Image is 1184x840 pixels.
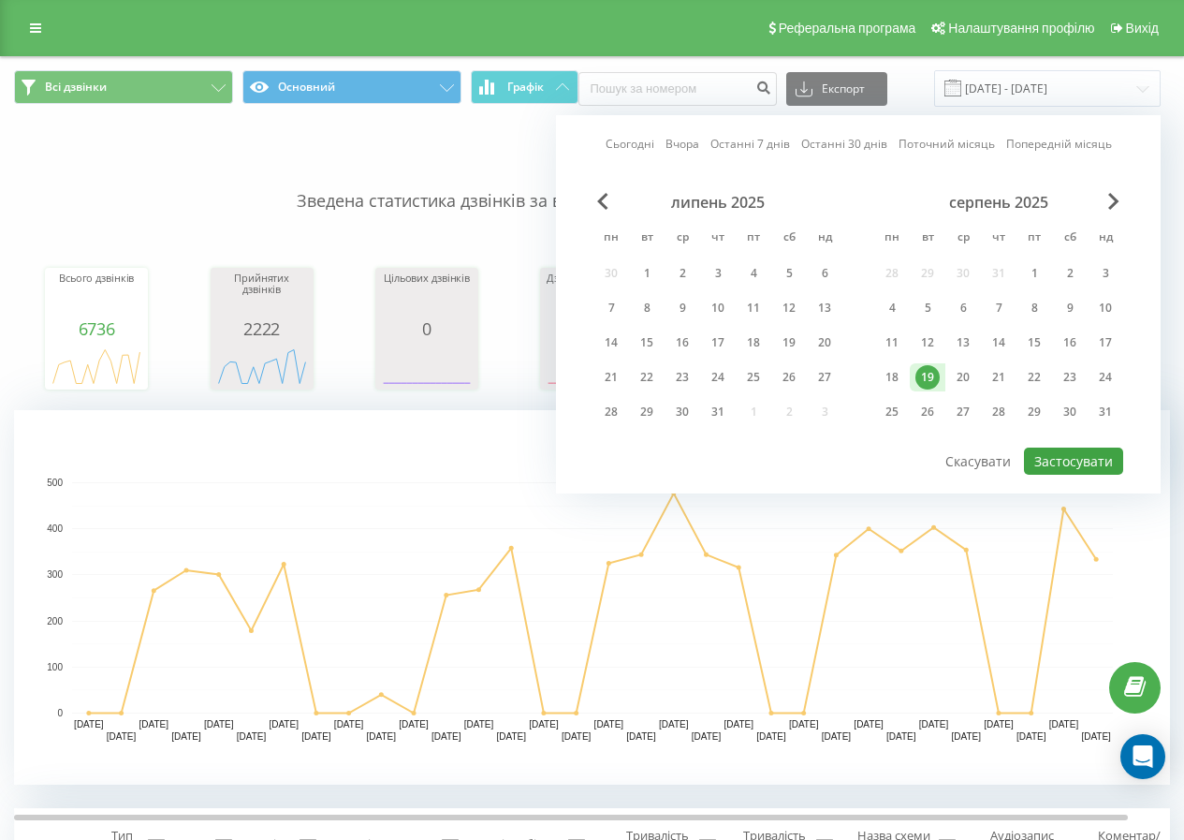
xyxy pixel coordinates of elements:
[771,363,807,391] div: сб 26 лип 2025 р.
[948,21,1094,36] span: Налаштування профілю
[593,294,629,322] div: пн 7 лип 2025 р.
[665,259,700,287] div: ср 2 лип 2025 р.
[242,70,461,104] button: Основний
[984,719,1014,729] text: [DATE]
[665,398,700,426] div: ср 30 лип 2025 р.
[807,329,842,357] div: нд 20 лип 2025 р.
[597,193,608,210] span: Previous Month
[1016,294,1052,322] div: пт 8 серп 2025 р.
[899,135,995,153] a: Поточний місяць
[1016,363,1052,391] div: пт 22 серп 2025 р.
[215,338,309,394] svg: A chart.
[57,708,63,718] text: 0
[529,719,559,729] text: [DATE]
[789,719,819,729] text: [DATE]
[987,400,1011,424] div: 28
[854,719,884,729] text: [DATE]
[1088,363,1123,391] div: нд 24 серп 2025 р.
[801,135,887,153] a: Останні 30 днів
[1058,296,1082,320] div: 9
[812,261,837,286] div: 6
[635,261,659,286] div: 1
[47,570,63,581] text: 300
[987,296,1011,320] div: 7
[874,398,910,426] div: пн 25 серп 2025 р.
[670,261,694,286] div: 2
[399,719,429,729] text: [DATE]
[880,365,904,390] div: 18
[915,365,940,390] div: 19
[981,329,1016,357] div: чт 14 серп 2025 р.
[1016,259,1052,287] div: пт 1 серп 2025 р.
[635,296,659,320] div: 8
[380,273,474,319] div: Цільових дзвінків
[741,296,766,320] div: 11
[1093,365,1118,390] div: 24
[945,398,981,426] div: ср 27 серп 2025 р.
[771,329,807,357] div: сб 19 лип 2025 р.
[812,331,837,355] div: 20
[1088,329,1123,357] div: нд 17 серп 2025 р.
[692,731,722,742] text: [DATE]
[1052,398,1088,426] div: сб 30 серп 2025 р.
[945,329,981,357] div: ср 13 серп 2025 р.
[786,72,887,106] button: Експорт
[945,363,981,391] div: ср 20 серп 2025 р.
[1022,296,1046,320] div: 8
[880,331,904,355] div: 11
[171,731,201,742] text: [DATE]
[1052,329,1088,357] div: сб 16 серп 2025 р.
[633,225,661,253] abbr: вівторок
[301,731,331,742] text: [DATE]
[807,294,842,322] div: нд 13 лип 2025 р.
[700,259,736,287] div: чт 3 лип 2025 р.
[665,135,699,153] a: Вчора
[507,81,544,94] span: Графік
[50,319,143,338] div: 6736
[880,296,904,320] div: 4
[599,400,623,424] div: 28
[594,719,624,729] text: [DATE]
[919,719,949,729] text: [DATE]
[380,338,474,394] svg: A chart.
[914,225,942,253] abbr: вівторок
[1088,259,1123,287] div: нд 3 серп 2025 р.
[1049,719,1079,729] text: [DATE]
[951,296,975,320] div: 6
[880,400,904,424] div: 25
[47,616,63,626] text: 200
[629,259,665,287] div: вт 1 лип 2025 р.
[1024,448,1123,475] button: Застосувати
[915,296,940,320] div: 5
[629,329,665,357] div: вт 15 лип 2025 р.
[1088,294,1123,322] div: нд 10 серп 2025 р.
[14,152,1170,214] p: Зведена статистика дзвінків за вказаними фільтрами за обраний період
[464,719,494,729] text: [DATE]
[593,398,629,426] div: пн 28 лип 2025 р.
[987,365,1011,390] div: 21
[775,225,803,253] abbr: субота
[779,21,916,36] span: Реферальна програма
[269,719,299,729] text: [DATE]
[215,319,309,338] div: 2222
[951,365,975,390] div: 20
[981,398,1016,426] div: чт 28 серп 2025 р.
[1022,331,1046,355] div: 15
[915,400,940,424] div: 26
[812,296,837,320] div: 13
[635,365,659,390] div: 22
[822,731,852,742] text: [DATE]
[949,225,977,253] abbr: середа
[1058,331,1082,355] div: 16
[886,731,916,742] text: [DATE]
[739,225,767,253] abbr: п’ятниця
[14,410,1170,785] div: A chart.
[670,331,694,355] div: 16
[1058,261,1082,286] div: 2
[700,329,736,357] div: чт 17 лип 2025 р.
[874,363,910,391] div: пн 18 серп 2025 р.
[593,193,842,212] div: липень 2025
[878,225,906,253] abbr: понеділок
[1022,261,1046,286] div: 1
